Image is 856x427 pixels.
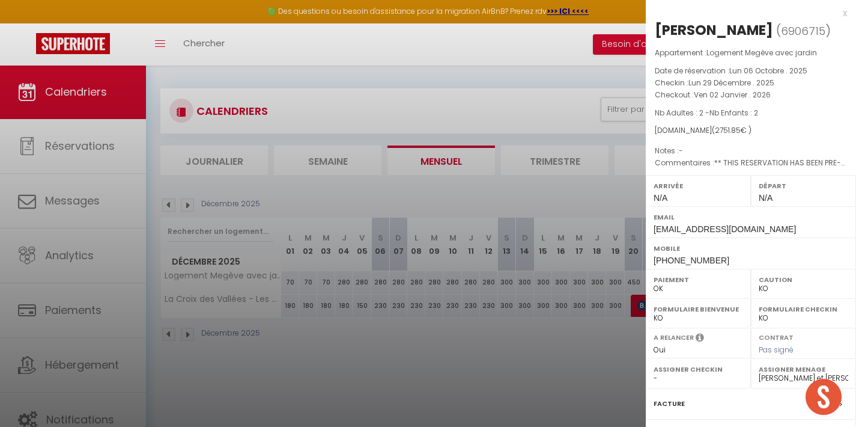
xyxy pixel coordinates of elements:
[646,6,847,20] div: x
[729,66,807,76] span: Lun 06 Octobre . 2025
[654,193,667,203] span: N/A
[655,65,847,77] p: Date de réservation :
[715,125,741,135] span: 2751.85
[759,303,848,315] label: Formulaire Checkin
[655,89,847,101] p: Checkout :
[655,47,847,59] p: Appartement :
[655,157,847,169] p: Commentaires :
[759,345,794,355] span: Pas signé
[688,78,774,88] span: Lun 29 Décembre . 2025
[759,193,773,203] span: N/A
[654,180,743,192] label: Arrivée
[654,363,743,375] label: Assigner Checkin
[759,363,848,375] label: Assigner Menage
[694,90,771,100] span: Ven 02 Janvier . 2026
[712,125,751,135] span: ( € )
[679,146,683,156] span: -
[655,20,773,40] div: [PERSON_NAME]
[654,333,694,343] label: A relancer
[806,379,842,415] div: Ouvrir le chat
[759,274,848,286] label: Caution
[654,224,796,234] span: [EMAIL_ADDRESS][DOMAIN_NAME]
[654,242,848,254] label: Mobile
[654,398,685,410] label: Facture
[654,211,848,223] label: Email
[654,274,743,286] label: Paiement
[759,333,794,340] label: Contrat
[654,256,729,265] span: [PHONE_NUMBER]
[654,303,743,315] label: Formulaire Bienvenue
[706,48,817,58] span: Logement Megève avec jardin
[655,108,758,118] span: Nb Adultes : 2 -
[781,23,825,38] span: 6906715
[655,125,847,137] div: [DOMAIN_NAME]
[696,333,704,346] i: Sélectionner OUI si vous souhaiter envoyer les séquences de messages post-checkout
[655,145,847,157] p: Notes :
[709,108,758,118] span: Nb Enfants : 2
[759,180,848,192] label: Départ
[776,22,831,39] span: ( )
[655,77,847,89] p: Checkin :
